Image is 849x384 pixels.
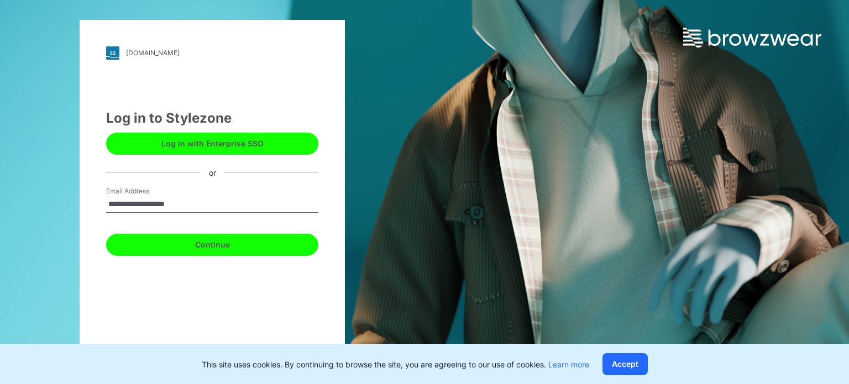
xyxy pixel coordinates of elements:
[106,108,318,128] div: Log in to Stylezone
[106,234,318,256] button: Continue
[202,359,589,370] p: This site uses cookies. By continuing to browse the site, you are agreeing to our use of cookies.
[126,49,180,57] div: [DOMAIN_NAME]
[200,167,225,178] div: or
[106,46,119,60] img: stylezone-logo.562084cfcfab977791bfbf7441f1a819.svg
[106,133,318,155] button: Log in with Enterprise SSO
[106,46,318,60] a: [DOMAIN_NAME]
[683,28,821,48] img: browzwear-logo.e42bd6dac1945053ebaf764b6aa21510.svg
[106,186,184,196] label: Email Address
[548,360,589,369] a: Learn more
[602,353,648,375] button: Accept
